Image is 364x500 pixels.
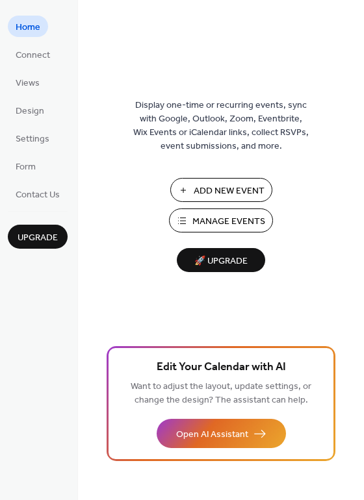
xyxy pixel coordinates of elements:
[16,21,40,34] span: Home
[176,428,248,442] span: Open AI Assistant
[177,248,265,272] button: 🚀 Upgrade
[18,231,58,245] span: Upgrade
[8,16,48,37] a: Home
[185,253,257,270] span: 🚀 Upgrade
[16,105,44,118] span: Design
[8,71,47,93] a: Views
[8,225,68,249] button: Upgrade
[8,127,57,149] a: Settings
[8,155,44,177] a: Form
[16,49,50,62] span: Connect
[8,183,68,205] a: Contact Us
[192,215,265,229] span: Manage Events
[194,184,265,198] span: Add New Event
[8,99,52,121] a: Design
[8,44,58,65] a: Connect
[170,178,272,202] button: Add New Event
[133,99,309,153] span: Display one-time or recurring events, sync with Google, Outlook, Zoom, Eventbrite, Wix Events or ...
[157,358,286,377] span: Edit Your Calendar with AI
[16,188,60,202] span: Contact Us
[169,208,273,232] button: Manage Events
[131,378,311,409] span: Want to adjust the layout, update settings, or change the design? The assistant can help.
[16,132,49,146] span: Settings
[16,77,40,90] span: Views
[157,419,286,448] button: Open AI Assistant
[16,160,36,174] span: Form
